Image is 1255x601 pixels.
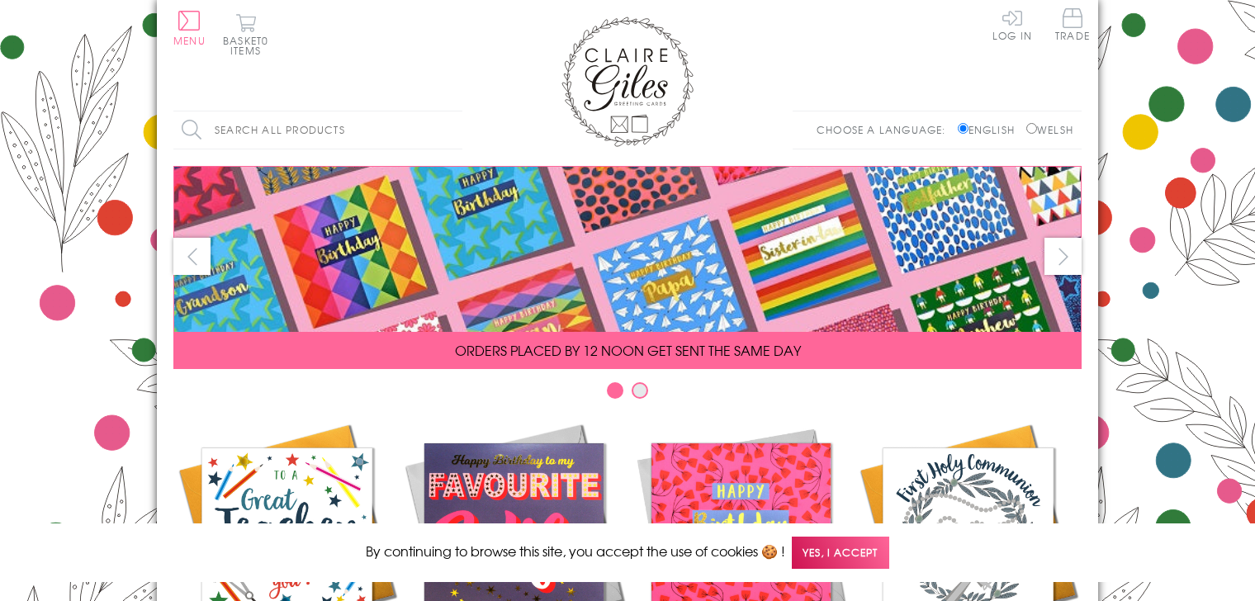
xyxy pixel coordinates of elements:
label: English [958,122,1023,137]
a: Log In [992,8,1032,40]
span: Yes, I accept [792,537,889,569]
span: Menu [173,33,206,48]
button: Menu [173,11,206,45]
input: Welsh [1026,123,1037,134]
input: English [958,123,968,134]
button: Basket0 items [223,13,268,55]
a: Trade [1055,8,1090,44]
button: Carousel Page 1 (Current Slide) [607,382,623,399]
input: Search [446,111,462,149]
button: Carousel Page 2 [632,382,648,399]
span: Trade [1055,8,1090,40]
span: ORDERS PLACED BY 12 NOON GET SENT THE SAME DAY [455,340,801,360]
span: 0 items [230,33,268,58]
input: Search all products [173,111,462,149]
button: next [1044,238,1082,275]
button: prev [173,238,211,275]
p: Choose a language: [817,122,954,137]
div: Carousel Pagination [173,381,1082,407]
img: Claire Giles Greetings Cards [561,17,694,147]
label: Welsh [1026,122,1073,137]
